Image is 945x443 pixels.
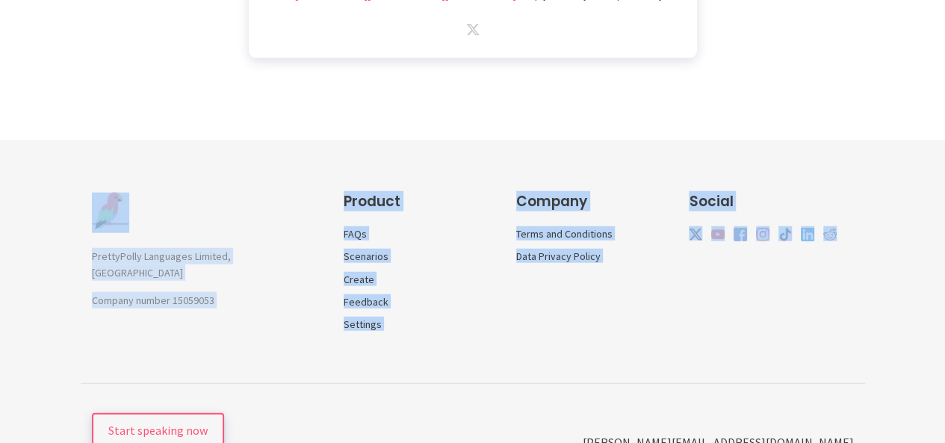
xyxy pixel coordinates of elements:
[344,317,382,331] a: Settings
[344,250,388,263] a: Scenarios
[344,273,374,286] a: Create
[344,295,388,309] a: Feedback
[92,250,231,279] span: PrettyPolly Languages Limited, [GEOGRAPHIC_DATA]
[466,24,480,36] img: twitter icon
[344,227,367,241] a: FAQs
[711,228,725,241] img: youtube icon
[92,193,129,230] img: Company Logo
[823,228,837,241] img: reddit icon
[689,193,846,211] h3: Social
[516,193,658,211] h3: Company
[516,227,613,241] a: Terms and Conditions
[516,250,601,263] a: Data Privacy Policy
[689,229,702,241] img: twitter icon
[756,228,769,241] img: instagram icon
[734,228,747,241] img: facebook icon
[344,193,486,211] h3: Product
[92,292,313,309] p: Company number 15059053
[778,228,792,241] img: tiktok icon
[108,423,208,438] span: Start speaking now
[801,228,814,241] img: linkedin icon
